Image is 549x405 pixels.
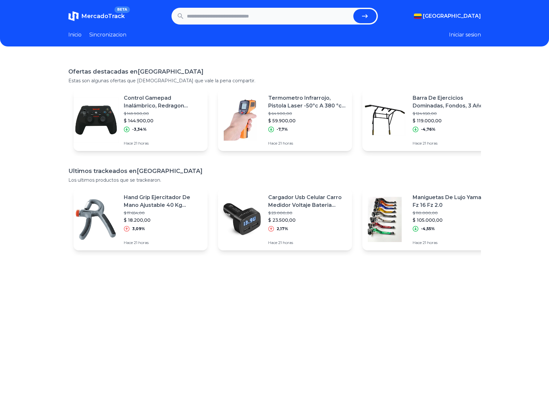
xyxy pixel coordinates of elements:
p: $ 144.900,00 [124,117,202,124]
p: $ 124.950,00 [413,111,491,116]
p: 2,17% [277,226,288,231]
a: Featured imageCargador Usb Celular Carro Medidor Voltaje Bateria Vehicular$ 23.000,00$ 23.500,002... [218,188,352,250]
p: -4,76% [421,127,436,132]
span: [GEOGRAPHIC_DATA] [423,12,481,20]
img: Colombia [414,14,422,19]
img: Featured image [362,197,407,242]
button: [GEOGRAPHIC_DATA] [414,12,481,20]
a: MercadoTrackBETA [68,11,125,21]
p: -3,34% [132,127,147,132]
img: Featured image [74,197,119,242]
p: Hace 21 horas [124,141,202,146]
p: Maniguetas De Lujo Yamaha Fz 16 Fz 2.0 [413,194,491,209]
p: $ 59.900,00 [268,117,347,124]
h1: Ultimos trackeados en [GEOGRAPHIC_DATA] [68,167,481,176]
p: 3,09% [132,226,145,231]
p: Hace 21 horas [268,240,347,245]
img: Featured image [362,97,407,143]
a: Featured imageHand Grip Ejercitador De Mano Ajustable 40 Kg Sportfitness$ 17.654,00$ 18.200,003,0... [74,188,208,250]
img: Featured image [74,97,119,143]
a: Inicio [68,31,82,39]
p: $ 105.000,00 [413,217,491,223]
img: Featured image [218,97,263,143]
span: MercadoTrack [81,13,125,20]
span: BETA [114,6,130,13]
p: -7,7% [277,127,288,132]
p: Hace 21 horas [413,141,491,146]
p: $ 64.900,00 [268,111,347,116]
p: Barra De Ejercicios Dominadas, Fondos, 3 Años De Garantía [413,94,491,110]
a: Featured imageManiguetas De Lujo Yamaha Fz 16 Fz 2.0$ 110.000,00$ 105.000,00-4,55%Hace 21 horas [362,188,496,250]
p: Hace 21 horas [268,141,347,146]
p: Hand Grip Ejercitador De Mano Ajustable 40 Kg Sportfitness [124,194,202,209]
img: Featured image [218,197,263,242]
p: $ 17.654,00 [124,210,202,216]
a: Featured imageTermometro Infrarrojo, Pistola Laser -50ºc A 380 ºc Digital$ 64.900,00$ 59.900,00-7... [218,89,352,151]
p: Termometro Infrarrojo, Pistola Laser -50ºc A 380 ºc Digital [268,94,347,110]
p: Cargador Usb Celular Carro Medidor Voltaje Bateria Vehicular [268,194,347,209]
p: Estas son algunas ofertas que [DEMOGRAPHIC_DATA] que vale la pena compartir. [68,77,481,84]
p: Control Gamepad Inalámbrico, Redragon Harrow G808, Pc / Ps3 [124,94,202,110]
p: Hace 21 horas [124,240,202,245]
p: Hace 21 horas [413,240,491,245]
p: $ 110.000,00 [413,210,491,216]
p: $ 23.500,00 [268,217,347,223]
img: MercadoTrack [68,11,79,21]
button: Iniciar sesion [449,31,481,39]
p: $ 23.000,00 [268,210,347,216]
p: $ 149.900,00 [124,111,202,116]
p: -4,55% [421,226,435,231]
h1: Ofertas destacadas en [GEOGRAPHIC_DATA] [68,67,481,76]
a: Featured imageBarra De Ejercicios Dominadas, Fondos, 3 Años De Garantía$ 124.950,00$ 119.000,00-4... [362,89,496,151]
p: $ 119.000,00 [413,117,491,124]
p: $ 18.200,00 [124,217,202,223]
p: Los ultimos productos que se trackearon. [68,177,481,183]
a: Featured imageControl Gamepad Inalámbrico, Redragon Harrow G808, Pc / Ps3$ 149.900,00$ 144.900,00... [74,89,208,151]
a: Sincronizacion [89,31,126,39]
